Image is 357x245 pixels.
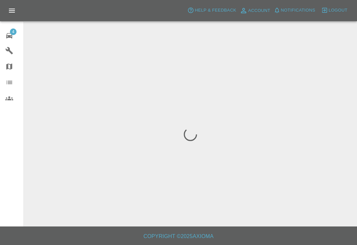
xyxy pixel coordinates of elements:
[5,232,352,241] h6: Copyright © 2025 Axioma
[238,5,272,16] a: Account
[10,28,17,35] span: 4
[4,3,20,19] button: Open drawer
[195,7,236,14] span: Help & Feedback
[281,7,315,14] span: Notifications
[186,5,238,16] button: Help & Feedback
[320,5,349,16] button: Logout
[272,5,317,16] button: Notifications
[329,7,347,14] span: Logout
[248,7,270,15] span: Account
